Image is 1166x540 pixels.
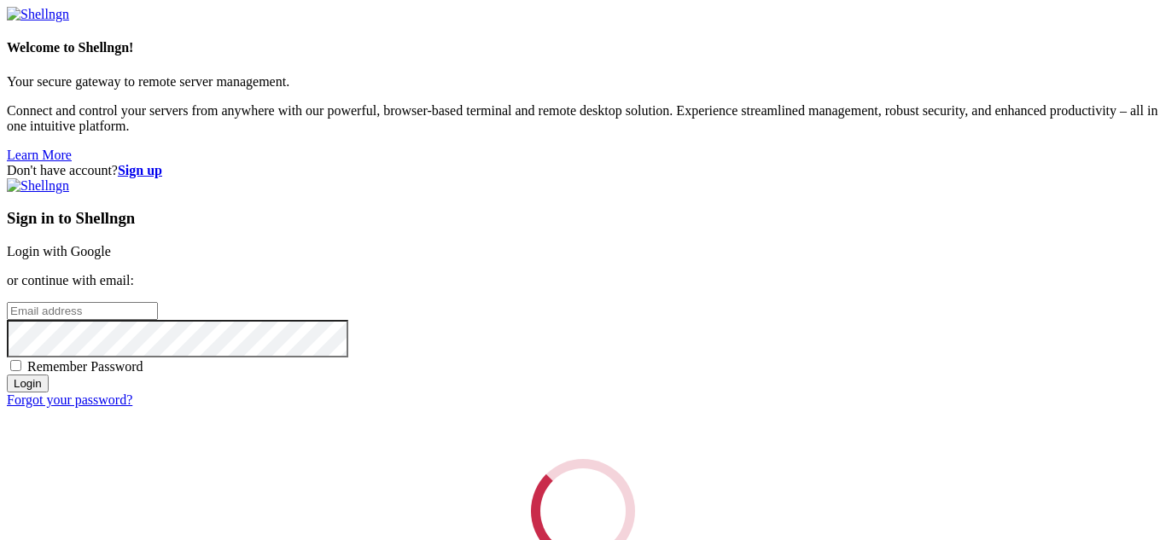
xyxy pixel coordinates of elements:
input: Email address [7,302,158,320]
p: or continue with email: [7,273,1159,288]
img: Shellngn [7,7,69,22]
a: Login with Google [7,244,111,258]
h4: Welcome to Shellngn! [7,40,1159,55]
a: Learn More [7,148,72,162]
img: Shellngn [7,178,69,194]
a: Sign up [118,163,162,177]
div: Don't have account? [7,163,1159,178]
p: Connect and control your servers from anywhere with our powerful, browser-based terminal and remo... [7,103,1159,134]
span: Remember Password [27,359,143,374]
a: Forgot your password? [7,392,132,407]
p: Your secure gateway to remote server management. [7,74,1159,90]
h3: Sign in to Shellngn [7,209,1159,228]
input: Remember Password [10,360,21,371]
input: Login [7,375,49,392]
